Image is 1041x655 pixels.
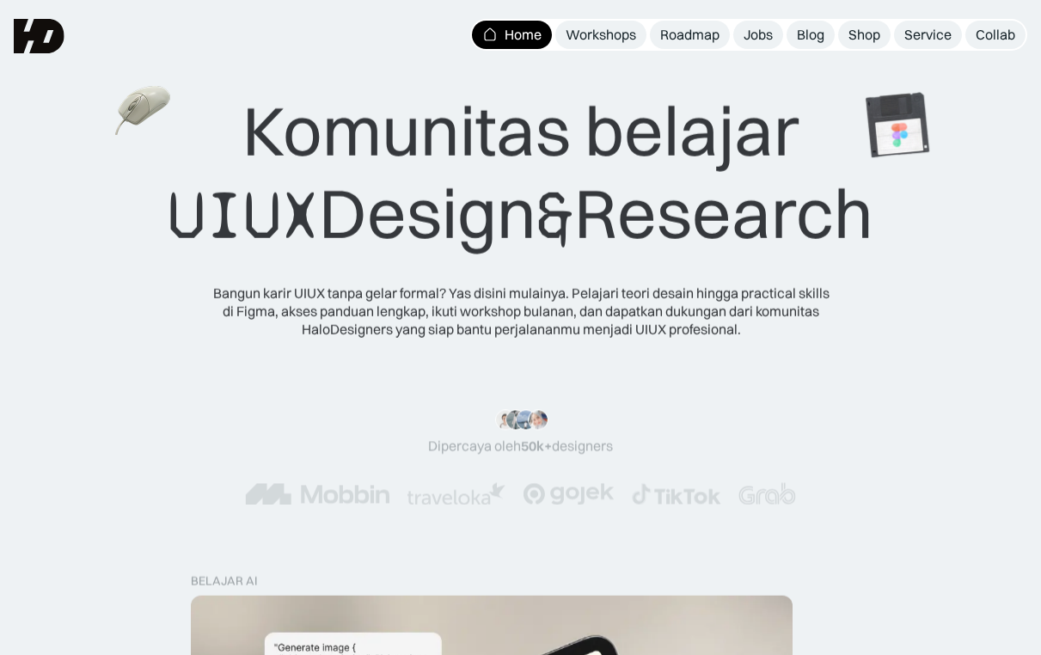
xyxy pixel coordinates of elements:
[848,26,880,44] div: Shop
[566,26,636,44] div: Workshops
[733,21,783,49] a: Jobs
[838,21,891,49] a: Shop
[976,26,1015,44] div: Collab
[660,26,720,44] div: Roadmap
[797,26,824,44] div: Blog
[428,438,613,456] div: Dipercaya oleh designers
[505,26,542,44] div: Home
[472,21,552,49] a: Home
[787,21,835,49] a: Blog
[168,89,873,257] div: Komunitas belajar Design Research
[894,21,962,49] a: Service
[650,21,730,49] a: Roadmap
[904,26,952,44] div: Service
[211,285,830,338] div: Bangun karir UIUX tanpa gelar formal? Yas disini mulainya. Pelajari teori desain hingga practical...
[521,438,552,455] span: 50k+
[191,574,257,589] div: belajar ai
[744,26,773,44] div: Jobs
[168,174,319,257] span: UIUX
[536,174,574,257] span: &
[965,21,1026,49] a: Collab
[555,21,646,49] a: Workshops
